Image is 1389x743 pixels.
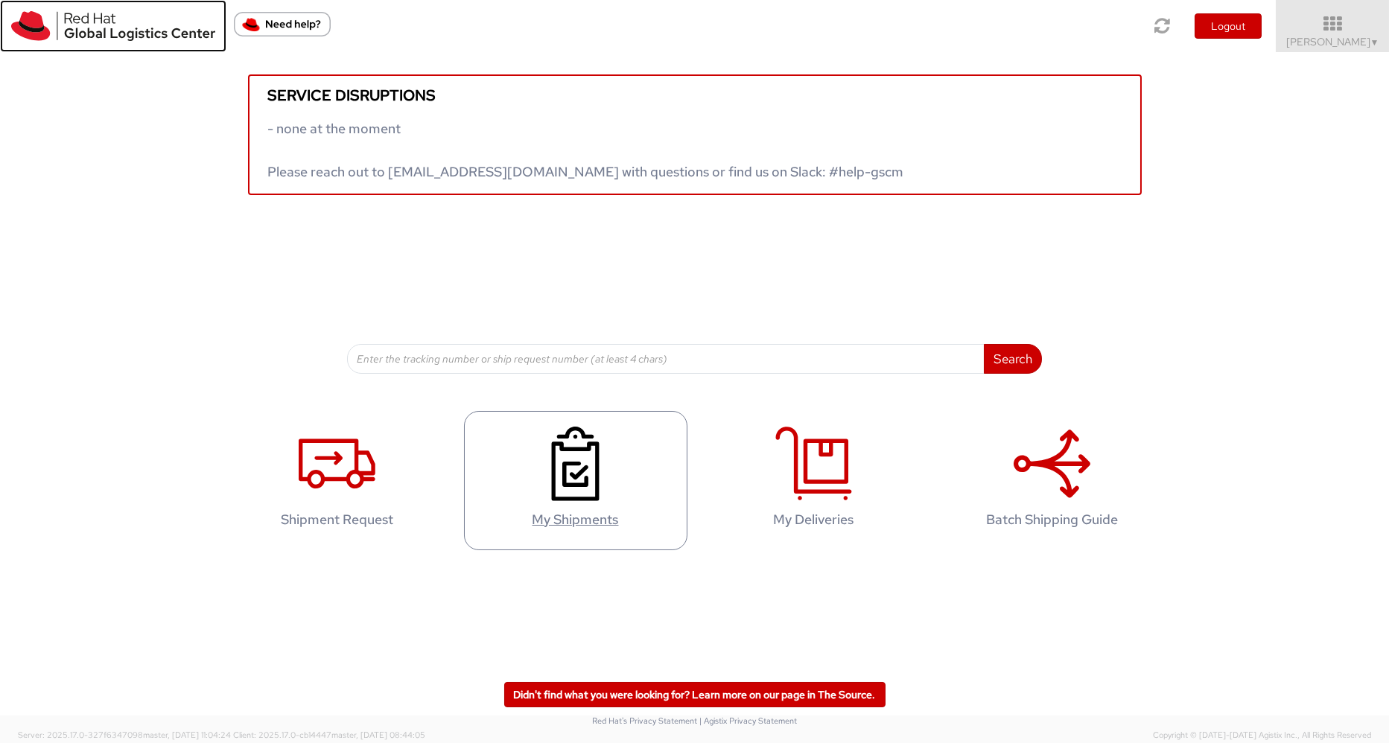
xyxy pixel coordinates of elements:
[956,512,1148,527] h4: Batch Shipping Guide
[226,411,449,550] a: Shipment Request
[504,682,886,707] a: Didn't find what you were looking for? Learn more on our page in The Source.
[234,12,331,36] button: Need help?
[592,715,697,726] a: Red Hat's Privacy Statement
[241,512,433,527] h4: Shipment Request
[984,344,1042,374] button: Search
[233,730,425,740] span: Client: 2025.17.0-cb14447
[248,74,1142,195] a: Service disruptions - none at the moment Please reach out to [EMAIL_ADDRESS][DOMAIN_NAME] with qu...
[1195,13,1262,39] button: Logout
[1153,730,1371,742] span: Copyright © [DATE]-[DATE] Agistix Inc., All Rights Reserved
[464,411,687,550] a: My Shipments
[941,411,1164,550] a: Batch Shipping Guide
[18,730,231,740] span: Server: 2025.17.0-327f6347098
[699,715,797,726] a: | Agistix Privacy Statement
[718,512,910,527] h4: My Deliveries
[268,87,1122,103] h5: Service disruptions
[347,344,985,374] input: Enter the tracking number or ship request number (at least 4 chars)
[11,11,215,41] img: rh-logistics-00dfa346123c4ec078e1.svg
[702,411,926,550] a: My Deliveries
[1370,36,1379,48] span: ▼
[480,512,672,527] h4: My Shipments
[1286,35,1379,48] span: [PERSON_NAME]
[268,120,904,180] span: - none at the moment Please reach out to [EMAIL_ADDRESS][DOMAIN_NAME] with questions or find us o...
[143,730,231,740] span: master, [DATE] 11:04:24
[331,730,425,740] span: master, [DATE] 08:44:05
